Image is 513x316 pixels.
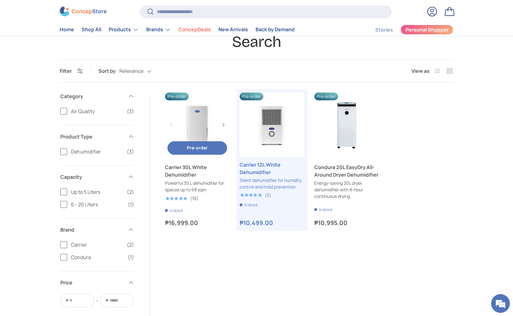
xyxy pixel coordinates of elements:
a: New Arrivals [218,24,248,36]
img: ConcepStore [60,7,107,17]
span: (3) [127,108,134,115]
span: (1) [128,253,134,261]
span: Product Type [60,133,124,140]
a: Back by Demand [256,24,295,36]
span: Pre-order [165,93,189,100]
a: Personal Shopper [401,25,453,35]
span: Pre-order [314,93,338,100]
button: Relevance [119,66,164,77]
span: View as [411,67,430,75]
span: - [96,297,98,304]
a: Carrier 30L White Dehumidifier [165,163,230,178]
span: Category [60,93,124,100]
span: ₱ [105,297,109,304]
span: (3) [127,148,134,155]
span: Brand [60,226,124,233]
nav: Secondary [360,23,453,36]
span: (2) [127,241,134,248]
span: (2) [127,188,134,196]
span: Relevance [119,68,143,74]
a: Home [60,24,74,36]
a: Carrier 30L White Dehumidifier [165,93,230,157]
a: Condura 20L EasyDry All-Around Dryer Dehumidifier [314,93,379,157]
span: ₱ [65,297,69,304]
summary: Price [60,271,134,294]
span: (1) [128,201,134,208]
span: 6 - 20 Liters [71,201,124,208]
span: Filter [60,68,72,74]
a: Condura 20L EasyDry All-Around Dryer Dehumidifier [314,163,379,178]
span: Carrier [71,241,123,248]
label: Sort by [98,67,119,75]
span: Capacity [60,173,124,181]
span: Pre-order [187,145,208,151]
span: Dehumidifier [71,148,123,155]
h1: Search [60,32,453,52]
button: Pre-order [167,141,227,155]
summary: Products [105,23,142,36]
span: Personal Shopper [406,28,449,33]
summary: Capacity [60,166,134,188]
a: ConcepDeals [178,24,211,36]
summary: Brand [60,218,134,241]
span: Price [60,279,124,286]
a: Shop All [82,24,101,36]
a: Stories [375,24,393,36]
span: Up to 5 Liters [71,188,123,196]
summary: Product Type [60,125,134,148]
button: Filter [60,68,83,74]
a: Carrier 12L White Dehumidifier [240,93,304,157]
span: Air Quality [71,108,123,115]
summary: Brands [142,23,175,36]
span: Pre-order [240,93,263,100]
span: Condura [71,253,124,261]
nav: Primary [60,23,295,36]
summary: Category [60,85,134,108]
a: Carrier 12L White Dehumidifier [240,161,304,176]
